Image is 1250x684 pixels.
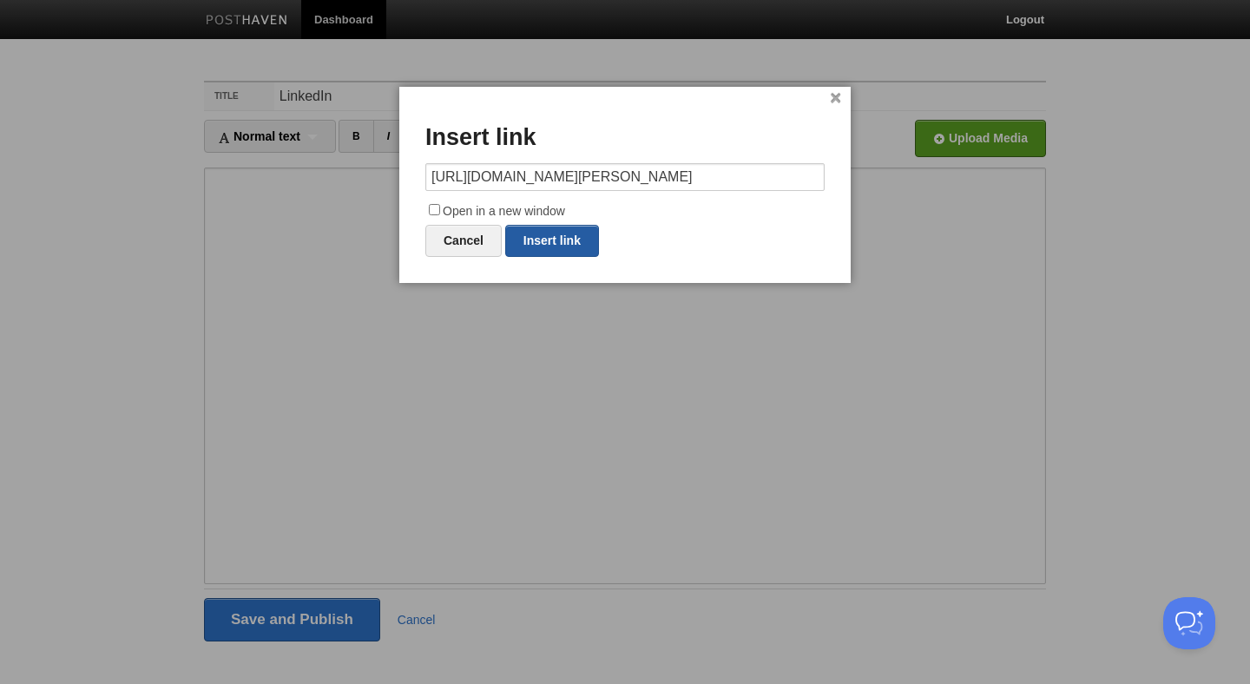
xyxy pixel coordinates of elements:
[425,125,825,151] h3: Insert link
[1163,597,1215,649] iframe: Help Scout Beacon - Open
[425,201,825,222] label: Open in a new window
[425,225,502,257] a: Cancel
[830,94,841,103] a: ×
[505,225,599,257] a: Insert link
[429,204,440,215] input: Open in a new window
